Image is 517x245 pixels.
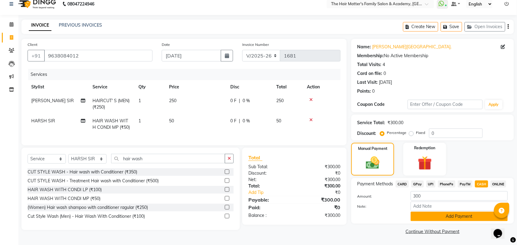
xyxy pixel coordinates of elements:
div: Paid: [244,204,295,211]
span: | [239,118,240,124]
span: [PERSON_NAME] SIR [31,98,74,103]
span: GPay [411,180,424,187]
span: | [239,98,240,104]
div: Sub Total: [244,164,295,170]
div: Balance : [244,212,295,219]
button: +91 [28,50,45,61]
label: Amount: [353,194,406,199]
span: 50 [276,118,281,124]
div: 0 [384,70,386,77]
div: ₹0 [294,170,345,176]
label: Percentage [387,130,407,135]
label: Manual Payment [358,146,387,151]
span: 250 [169,98,176,103]
span: ONLINE [491,180,507,187]
th: Price [165,80,227,94]
div: Total Visits: [357,61,382,68]
label: Client [28,42,37,47]
button: Apply [485,100,503,109]
div: Membership: [357,53,384,59]
input: Enter Offer / Coupon Code [408,100,483,109]
button: Open Invoices [465,22,505,32]
span: HARSH SIR [31,118,55,124]
th: Qty [135,80,165,94]
div: Services [28,69,345,80]
span: 250 [276,98,284,103]
input: Search by Name/Mobile/Email/Code [44,50,153,61]
label: Redemption [414,145,436,151]
div: [DATE] [379,79,392,86]
div: CUT STYLE WASH - Treatment Hair wash with Conditioner (₹500) [28,178,159,184]
div: HAIR WASH WITH CONDI LP (₹100) [28,187,102,193]
div: ₹300.00 [294,183,345,189]
label: Date [162,42,170,47]
label: Fixed [416,130,425,135]
span: 0 % [243,98,250,104]
button: Add Payment [411,212,508,221]
label: Note: [353,204,406,209]
th: Disc [227,80,273,94]
span: 0 F [230,98,236,104]
span: HAIR WASH WITH CONDI MP (₹50) [92,118,130,130]
div: ₹300.00 [294,164,345,170]
span: UPI [426,180,436,187]
span: Total [248,154,262,161]
img: _gift.svg [413,154,436,172]
a: INVOICE [29,20,51,31]
input: Add Note [411,202,508,211]
span: CARD [396,180,409,187]
div: 0 [372,88,375,95]
span: 1 [138,118,141,124]
span: 0 F [230,118,236,124]
a: PREVIOUS INVOICES [59,22,102,28]
th: Stylist [28,80,89,94]
div: Service Total: [357,120,385,126]
div: ₹300.00 [294,196,345,203]
input: Amount [411,191,508,201]
span: HAIRCUT' S (MEN) (₹250) [92,98,130,110]
div: Payable: [244,196,295,203]
span: PhonePe [438,180,455,187]
div: Total: [244,183,295,189]
div: Name: [357,44,371,50]
label: Invoice Number [242,42,269,47]
img: _cash.svg [362,155,384,171]
div: ₹0 [294,204,345,211]
div: Discount: [244,170,295,176]
div: ₹300.00 [294,212,345,219]
th: Total [273,80,303,94]
th: Action [303,80,341,94]
div: CUT STYLE WASH - Hair wash with Conditioner (₹350) [28,169,137,175]
div: Discount: [357,130,376,137]
div: Net: [244,176,295,183]
div: ₹300.00 [388,120,404,126]
div: ₹0 [303,189,345,196]
button: Create New [403,22,438,32]
span: 50 [169,118,174,124]
iframe: chat widget [491,221,511,239]
div: Coupon Code [357,101,408,108]
a: [PERSON_NAME][GEOGRAPHIC_DATA]. [372,44,452,50]
div: HAIR WASH WITH CONDI MP (₹50) [28,195,100,202]
span: Payment Methods [357,181,393,187]
div: Card on file: [357,70,383,77]
span: PayTM [458,180,473,187]
span: 0 % [243,118,250,124]
input: Search or Scan [111,154,225,163]
div: Last Visit: [357,79,378,86]
a: Add Tip [244,189,303,196]
th: Service [89,80,135,94]
div: ₹300.00 [294,176,345,183]
div: Cut Style Wash (Men) - Hair Wash With Conditioner (₹100) [28,213,145,220]
button: Save [441,22,462,32]
div: (Women) Hair wash shampoo with conditioner ragular (₹250) [28,204,148,211]
div: 4 [383,61,385,68]
span: CASH [475,180,488,187]
div: Points: [357,88,371,95]
div: No Active Membership [357,53,508,59]
a: Continue Without Payment [353,228,513,235]
span: 1 [138,98,141,103]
